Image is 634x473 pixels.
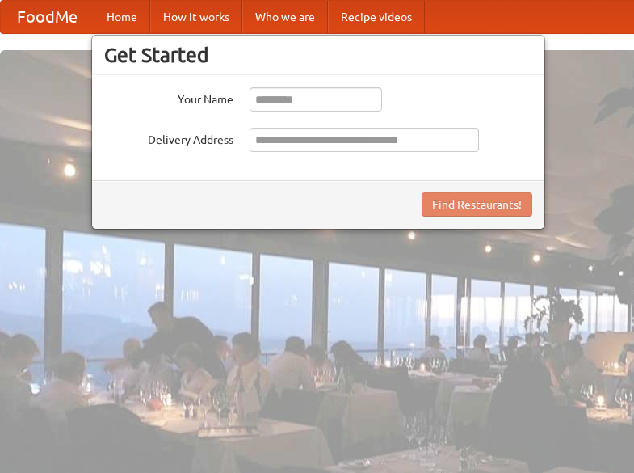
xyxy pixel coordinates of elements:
[104,128,233,148] label: Delivery Address
[94,1,150,33] a: Home
[1,1,94,33] a: FoodMe
[328,1,425,33] a: Recipe videos
[104,43,532,67] h3: Get Started
[104,87,233,108] label: Your Name
[150,1,242,33] a: How it works
[422,192,532,217] button: Find Restaurants!
[242,1,328,33] a: Who we are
